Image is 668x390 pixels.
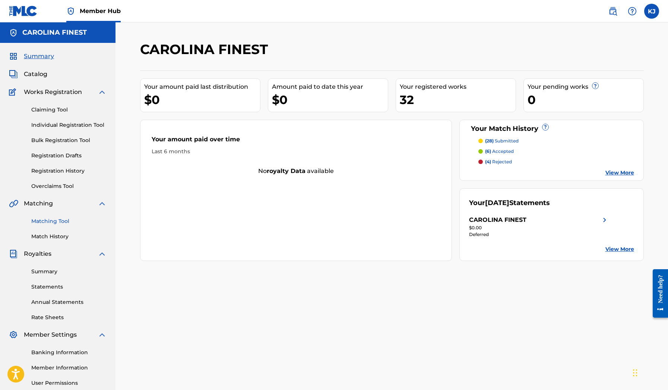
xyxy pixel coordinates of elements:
div: CAROLINA FINEST [469,216,526,224]
img: Member Settings [9,330,18,339]
img: search [608,7,617,16]
div: $0 [144,91,260,108]
div: $0 [272,91,388,108]
a: Banking Information [31,349,107,356]
span: ? [542,124,548,130]
img: expand [98,249,107,258]
span: Catalog [24,70,47,79]
div: Your registered works [400,82,516,91]
span: Matching [24,199,53,208]
img: help [628,7,637,16]
a: View More [605,245,634,253]
a: Match History [31,233,107,240]
a: Summary [31,268,107,276]
div: 32 [400,91,516,108]
div: Your amount paid last distribution [144,82,260,91]
div: 0 [528,91,643,108]
a: Public Search [605,4,620,19]
strong: royalty data [267,167,305,174]
span: Summary [24,52,54,61]
span: (6) [485,148,491,154]
div: $0.00 [469,224,609,231]
span: Member Settings [24,330,77,339]
a: SummarySummary [9,52,54,61]
img: Matching [9,199,18,208]
p: submitted [485,138,519,144]
img: Accounts [9,28,18,37]
iframe: Resource Center [647,262,668,324]
iframe: Chat Widget [631,354,668,390]
div: Help [625,4,640,19]
a: Statements [31,283,107,291]
span: ? [592,83,598,89]
span: Works Registration [24,88,82,97]
a: Registration Drafts [31,152,107,160]
div: Your Match History [469,124,634,134]
img: expand [98,88,107,97]
img: Royalties [9,249,18,258]
div: User Menu [644,4,659,19]
img: expand [98,199,107,208]
a: Bulk Registration Tool [31,136,107,144]
span: Royalties [24,249,51,258]
h2: CAROLINA FINEST [140,41,272,58]
a: User Permissions [31,379,107,387]
span: Member Hub [80,7,121,15]
a: (6) accepted [478,148,634,155]
span: (28) [485,138,494,144]
div: Your amount paid over time [152,135,441,148]
a: CatalogCatalog [9,70,47,79]
div: Amount paid to date this year [272,82,388,91]
span: [DATE] [485,199,509,207]
a: (4) rejected [478,158,634,165]
a: CAROLINA FINESTright chevron icon$0.00Deferred [469,216,609,238]
div: Deferred [469,231,609,238]
img: Works Registration [9,88,19,97]
a: Member Information [31,364,107,372]
div: Your pending works [528,82,643,91]
div: Your Statements [469,198,550,208]
div: Last 6 months [152,148,441,155]
img: expand [98,330,107,339]
div: Drag [633,362,637,384]
a: Rate Sheets [31,314,107,321]
a: Registration History [31,167,107,175]
a: (28) submitted [478,138,634,144]
img: MLC Logo [9,6,38,16]
h5: CAROLINA FINEST [22,28,87,37]
a: Individual Registration Tool [31,121,107,129]
span: (4) [485,159,491,164]
a: Claiming Tool [31,106,107,114]
img: right chevron icon [600,216,609,224]
p: rejected [485,158,512,165]
img: Top Rightsholder [66,7,75,16]
a: Annual Statements [31,298,107,306]
div: No available [140,167,452,176]
p: accepted [485,148,514,155]
img: Catalog [9,70,18,79]
a: View More [605,169,634,177]
img: Summary [9,52,18,61]
a: Matching Tool [31,217,107,225]
a: Overclaims Tool [31,182,107,190]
